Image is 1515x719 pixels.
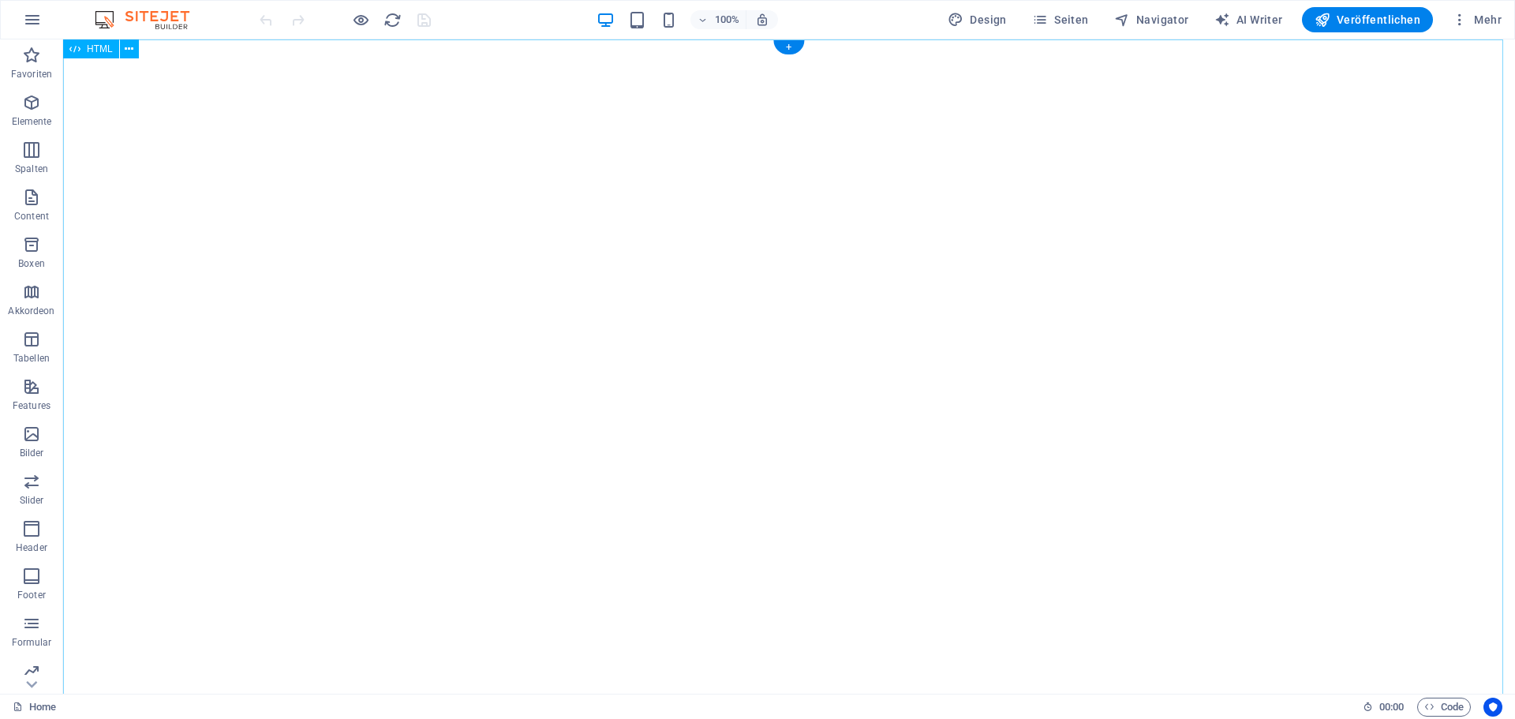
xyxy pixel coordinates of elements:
span: Code [1424,698,1464,717]
span: AI Writer [1214,12,1283,28]
p: Bilder [20,447,44,459]
button: reload [383,10,402,29]
button: 100% [690,10,746,29]
button: Mehr [1446,7,1508,32]
p: Footer [17,589,46,601]
span: Mehr [1452,12,1502,28]
p: Elemente [12,115,52,128]
p: Header [16,541,47,554]
span: Design [948,12,1007,28]
p: Formular [12,636,52,649]
i: Bei Größenänderung Zoomstufe automatisch an das gewählte Gerät anpassen. [755,13,769,27]
button: Code [1417,698,1471,717]
a: Klick, um Auswahl aufzuheben. Doppelklick öffnet Seitenverwaltung [13,698,56,717]
div: + [773,40,804,54]
p: Boxen [18,257,45,270]
button: Design [941,7,1013,32]
img: Editor Logo [91,10,209,29]
p: Spalten [15,163,48,175]
button: Klicke hier, um den Vorschau-Modus zu verlassen [351,10,370,29]
span: 00 00 [1379,698,1404,717]
button: Usercentrics [1483,698,1502,717]
p: Tabellen [13,352,50,365]
div: Design (Strg+Alt+Y) [941,7,1013,32]
button: AI Writer [1208,7,1289,32]
p: Slider [20,494,44,507]
p: Content [14,210,49,223]
h6: 100% [714,10,739,29]
span: Seiten [1032,12,1089,28]
p: Akkordeon [8,305,54,317]
p: Favoriten [11,68,52,81]
span: Veröffentlichen [1315,12,1420,28]
i: Seite neu laden [383,11,402,29]
p: Features [13,399,50,412]
button: Navigator [1108,7,1195,32]
span: HTML [87,44,113,54]
button: Seiten [1026,7,1095,32]
span: Navigator [1114,12,1189,28]
h6: Session-Zeit [1363,698,1405,717]
span: : [1390,701,1393,713]
button: Veröffentlichen [1302,7,1433,32]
